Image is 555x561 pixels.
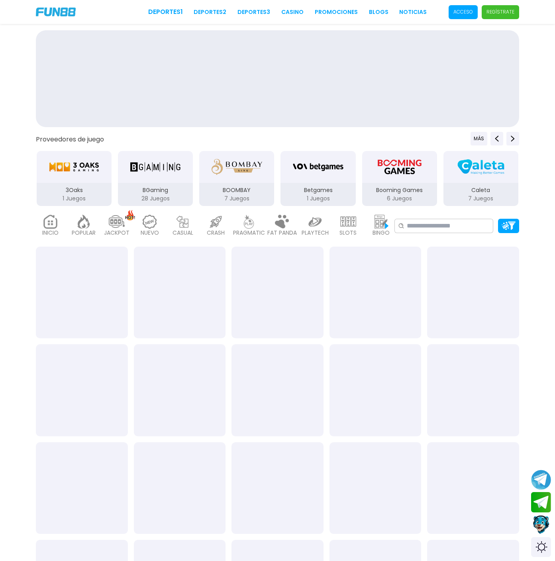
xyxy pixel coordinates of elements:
img: pragmatic_light.webp [241,215,257,229]
button: 3Oaks [33,150,115,207]
a: Promociones [315,8,358,16]
img: Company Logo [36,8,76,16]
img: fat_panda_light.webp [274,215,290,229]
a: BLOGS [369,8,388,16]
p: 1 Juegos [37,194,112,203]
p: CRASH [207,229,225,237]
img: Booming Games [375,156,425,178]
button: Previous providers [471,132,487,145]
img: hot [125,210,135,221]
a: NOTICIAS [399,8,427,16]
button: BOOMBAY [196,150,277,207]
p: Booming Games [362,186,437,194]
img: playtech_light.webp [307,215,323,229]
p: Betgames [280,186,355,194]
p: 1 Juegos [280,194,355,203]
img: BGaming [130,156,180,178]
img: popular_light.webp [76,215,92,229]
a: Deportes1 [148,7,183,17]
a: Deportes2 [194,8,226,16]
img: 3Oaks [49,156,99,178]
p: NUEVO [141,229,159,237]
p: Regístrate [486,8,514,16]
p: JACKPOT [104,229,129,237]
img: crash_light.webp [208,215,224,229]
button: Proveedores de juego [36,135,104,143]
p: Acceso [453,8,473,16]
button: Betgames [277,150,359,207]
p: PLAYTECH [302,229,329,237]
p: 7 Juegos [199,194,274,203]
img: home_light.webp [43,215,59,229]
p: Caleta [443,186,518,194]
img: new_light.webp [142,215,158,229]
button: BGaming [115,150,196,207]
p: 6 Juegos [362,194,437,203]
button: Next providers [506,132,519,145]
p: BINGO [373,229,390,237]
img: Caleta [456,156,506,178]
p: CASUAL [173,229,193,237]
button: Previous providers [490,132,503,145]
p: INICIO [42,229,59,237]
button: Caleta [440,150,522,207]
button: Contact customer service [531,514,551,535]
p: FAT PANDA [267,229,297,237]
img: Betgames [293,156,343,178]
img: BOOMBAY [212,156,262,178]
a: Deportes3 [237,8,270,16]
p: PRAGMATIC [233,229,265,237]
p: 28 Juegos [118,194,193,203]
button: Join telegram channel [531,469,551,490]
p: 3Oaks [37,186,112,194]
div: Switch theme [531,537,551,557]
img: slots_light.webp [340,215,356,229]
button: Join telegram [531,492,551,513]
img: jackpot_light.webp [109,215,125,229]
p: BGaming [118,186,193,194]
p: 7 Juegos [443,194,518,203]
img: Platform Filter [502,222,516,230]
img: casual_light.webp [175,215,191,229]
p: POPULAR [72,229,96,237]
a: CASINO [281,8,304,16]
button: Booming Games [359,150,440,207]
p: SLOTS [339,229,357,237]
img: bingo_light.webp [373,215,389,229]
p: BOOMBAY [199,186,274,194]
